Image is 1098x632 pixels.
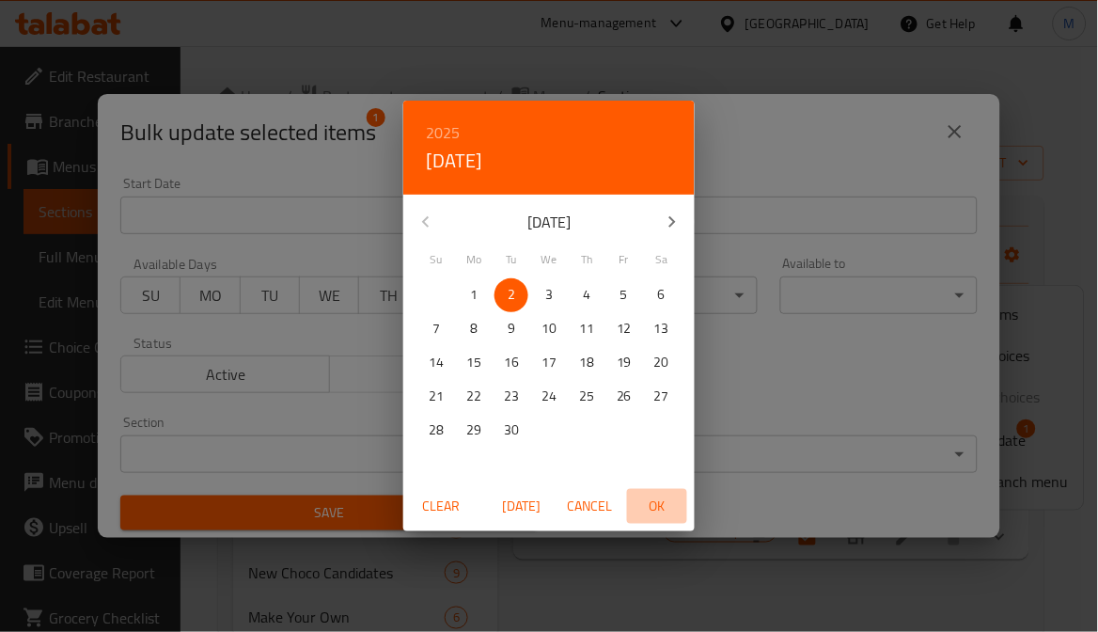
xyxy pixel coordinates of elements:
p: 21 [429,385,444,408]
p: 3 [545,283,553,307]
button: Clear [411,489,471,524]
p: 2 [508,283,515,307]
button: 28 [419,414,453,448]
button: 20 [645,346,679,380]
p: [DATE] [448,211,650,233]
button: 8 [457,312,491,346]
span: [DATE] [499,495,544,518]
p: 20 [654,351,669,374]
p: 13 [654,317,669,340]
p: 28 [429,419,444,442]
button: 13 [645,312,679,346]
p: 12 [617,317,632,340]
p: 16 [504,351,519,374]
button: 14 [419,346,453,380]
p: 30 [504,419,519,442]
button: [DATE] [426,146,482,176]
button: 11 [570,312,604,346]
p: 8 [470,317,478,340]
button: 26 [607,380,641,414]
button: 7 [419,312,453,346]
button: 16 [494,346,528,380]
button: 17 [532,346,566,380]
p: 1 [470,283,478,307]
span: Clear [418,495,463,518]
p: 22 [466,385,481,408]
p: 29 [466,419,481,442]
button: 2 [494,278,528,312]
button: 21 [419,380,453,414]
p: 15 [466,351,481,374]
button: 15 [457,346,491,380]
p: 6 [658,283,666,307]
button: 25 [570,380,604,414]
button: 18 [570,346,604,380]
p: 27 [654,385,669,408]
p: 5 [620,283,628,307]
button: Cancel [559,489,620,524]
button: 10 [532,312,566,346]
p: 7 [432,317,440,340]
span: Cancel [567,495,612,518]
button: 19 [607,346,641,380]
p: 19 [617,351,632,374]
p: 26 [617,385,632,408]
button: [DATE] [492,489,552,524]
p: 23 [504,385,519,408]
p: 25 [579,385,594,408]
button: 3 [532,278,566,312]
span: OK [635,495,680,518]
span: We [532,251,566,268]
p: 9 [508,317,515,340]
span: Su [419,251,453,268]
button: 6 [645,278,679,312]
p: 4 [583,283,590,307]
p: 10 [541,317,557,340]
button: 5 [607,278,641,312]
p: 11 [579,317,594,340]
p: 18 [579,351,594,374]
button: OK [627,489,687,524]
p: 24 [541,385,557,408]
button: 9 [494,312,528,346]
span: Tu [494,251,528,268]
button: 22 [457,380,491,414]
button: 1 [457,278,491,312]
button: 30 [494,414,528,448]
button: 2025 [426,119,460,146]
button: 27 [645,380,679,414]
span: Sa [645,251,679,268]
span: Mo [457,251,491,268]
span: Th [570,251,604,268]
button: 23 [494,380,528,414]
p: 14 [429,351,444,374]
p: 17 [541,351,557,374]
button: 12 [607,312,641,346]
span: Fr [607,251,641,268]
button: 29 [457,414,491,448]
button: 24 [532,380,566,414]
button: 4 [570,278,604,312]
